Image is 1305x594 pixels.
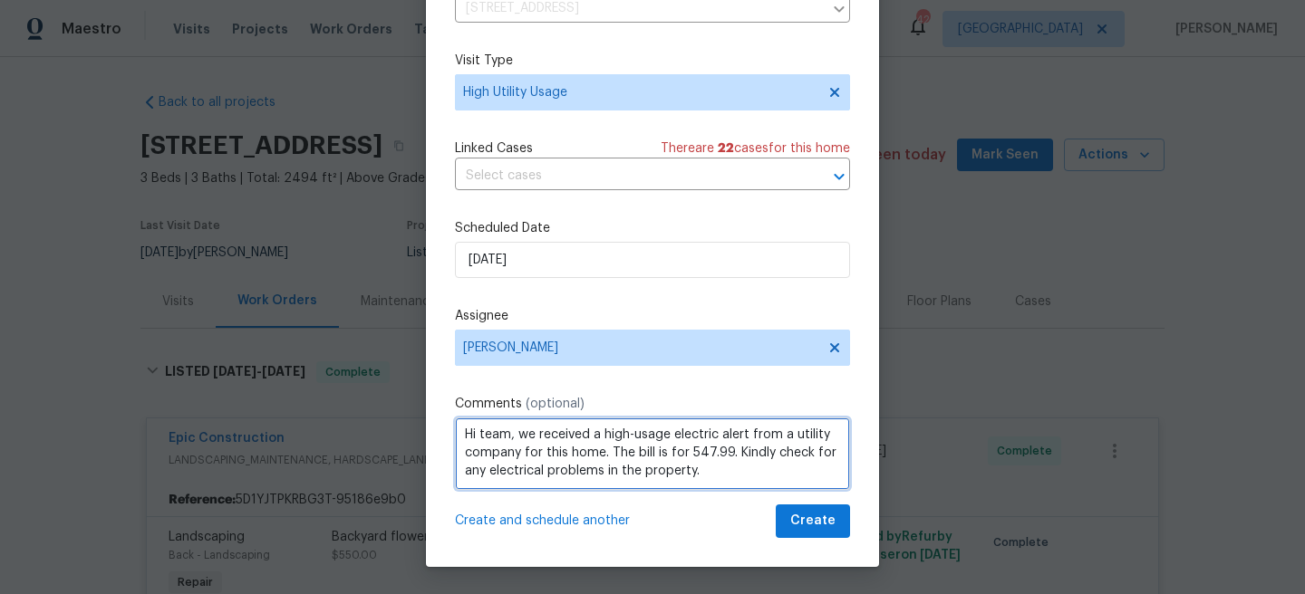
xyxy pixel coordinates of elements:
span: There are case s for this home [661,139,850,158]
span: (optional) [526,398,585,410]
span: Create [790,510,836,532]
input: Select cases [455,162,799,190]
label: Comments [455,395,850,413]
span: [PERSON_NAME] [463,340,818,355]
span: High Utility Usage [463,83,816,101]
textarea: Hi team, we received a high-usage electric alert from a utility company for this home. The bill i... [455,417,850,490]
label: Assignee [455,307,850,325]
span: 22 [718,142,734,155]
span: Linked Cases [455,139,533,158]
label: Scheduled Date [455,219,850,237]
button: Open [826,164,852,189]
span: Create and schedule another [455,512,630,530]
input: M/D/YYYY [455,242,850,278]
label: Visit Type [455,52,850,70]
button: Create [776,504,850,538]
